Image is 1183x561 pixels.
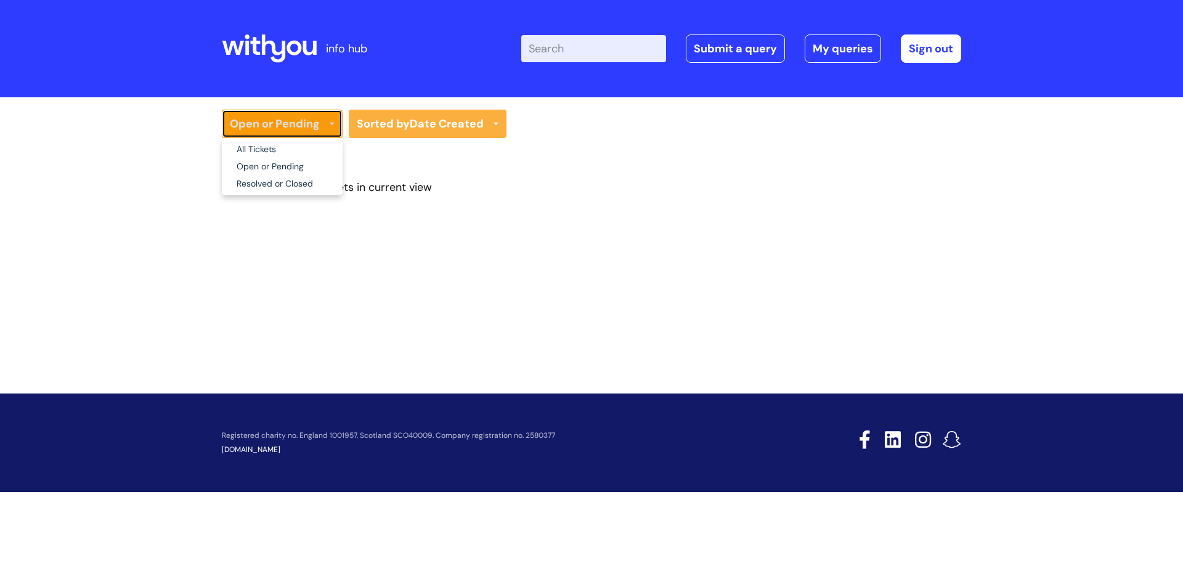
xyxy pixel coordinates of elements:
a: Open or Pending [222,110,343,138]
p: info hub [326,39,367,59]
a: Open or Pending [222,158,343,176]
a: [DOMAIN_NAME] [222,445,280,454]
a: Sorted byDate Created [349,110,506,138]
a: Resolved or Closed [222,176,343,193]
div: | - [521,34,961,63]
a: Submit a query [686,34,785,63]
b: Date Created [410,116,484,131]
div: You don't have any tickets in current view [222,177,961,197]
a: Sign out [901,34,961,63]
a: My queries [805,34,881,63]
a: All Tickets [222,141,343,158]
input: Search [521,35,666,62]
p: Registered charity no. England 1001957, Scotland SCO40009. Company registration no. 2580377 [222,432,771,440]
